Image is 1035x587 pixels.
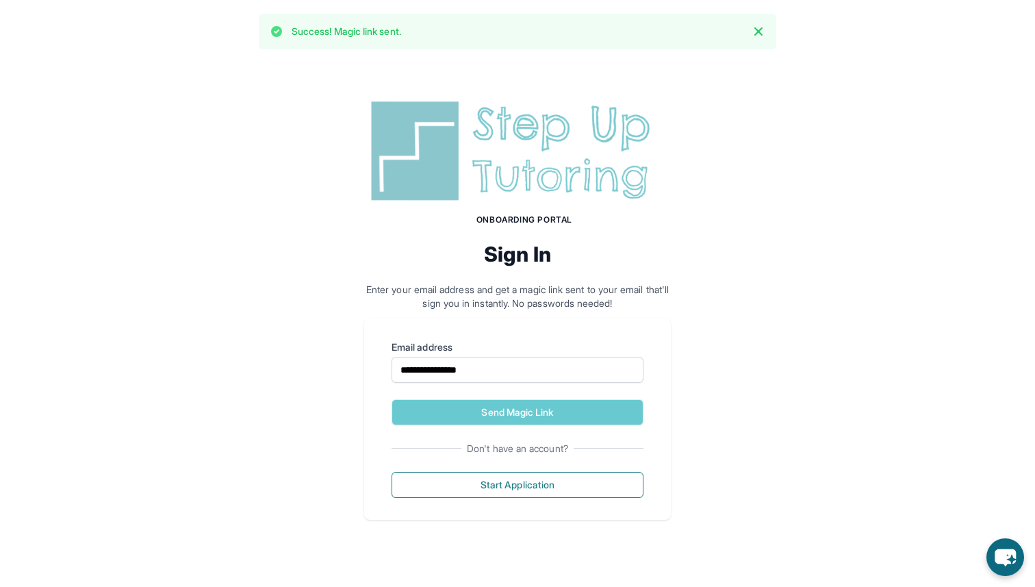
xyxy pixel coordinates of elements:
label: Email address [392,340,643,354]
img: Step Up Tutoring horizontal logo [364,96,671,206]
button: Start Application [392,472,643,498]
button: Send Magic Link [392,399,643,425]
h1: Onboarding Portal [378,214,671,225]
button: chat-button [986,538,1024,576]
h2: Sign In [364,242,671,266]
span: Don't have an account? [461,442,574,455]
p: Success! Magic link sent. [292,25,401,38]
p: Enter your email address and get a magic link sent to your email that'll sign you in instantly. N... [364,283,671,310]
